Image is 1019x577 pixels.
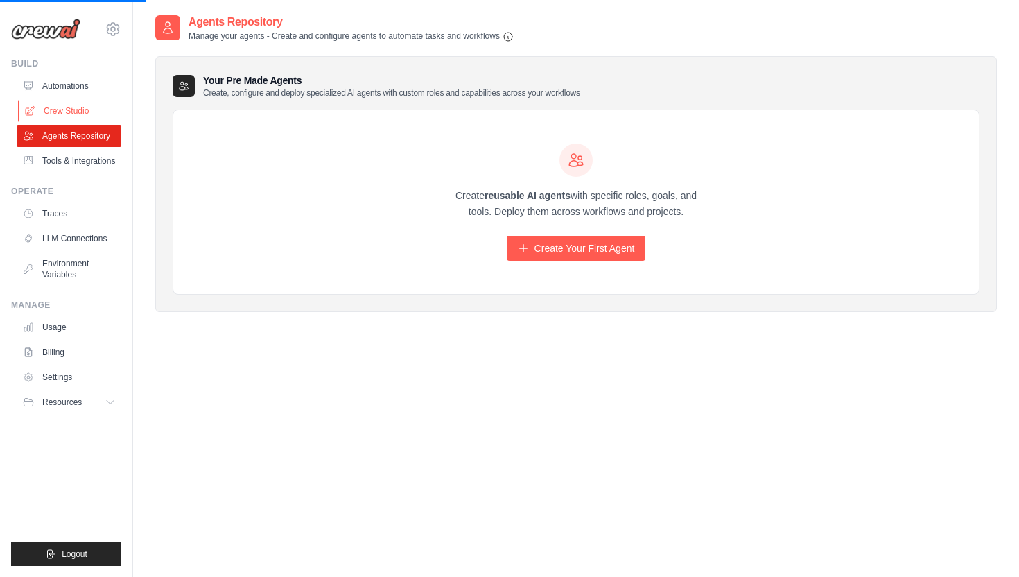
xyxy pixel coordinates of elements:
[11,19,80,40] img: Logo
[17,316,121,338] a: Usage
[203,87,580,98] p: Create, configure and deploy specialized AI agents with custom roles and capabilities across your...
[62,549,87,560] span: Logout
[17,75,121,97] a: Automations
[17,391,121,413] button: Resources
[18,100,123,122] a: Crew Studio
[17,150,121,172] a: Tools & Integrations
[203,74,580,98] h3: Your Pre Made Agents
[507,236,646,261] a: Create Your First Agent
[17,341,121,363] a: Billing
[189,31,514,42] p: Manage your agents - Create and configure agents to automate tasks and workflows
[485,190,571,201] strong: reusable AI agents
[11,300,121,311] div: Manage
[42,397,82,408] span: Resources
[11,542,121,566] button: Logout
[17,203,121,225] a: Traces
[17,227,121,250] a: LLM Connections
[11,186,121,197] div: Operate
[17,125,121,147] a: Agents Repository
[17,252,121,286] a: Environment Variables
[17,366,121,388] a: Settings
[11,58,121,69] div: Build
[189,14,514,31] h2: Agents Repository
[443,188,709,220] p: Create with specific roles, goals, and tools. Deploy them across workflows and projects.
